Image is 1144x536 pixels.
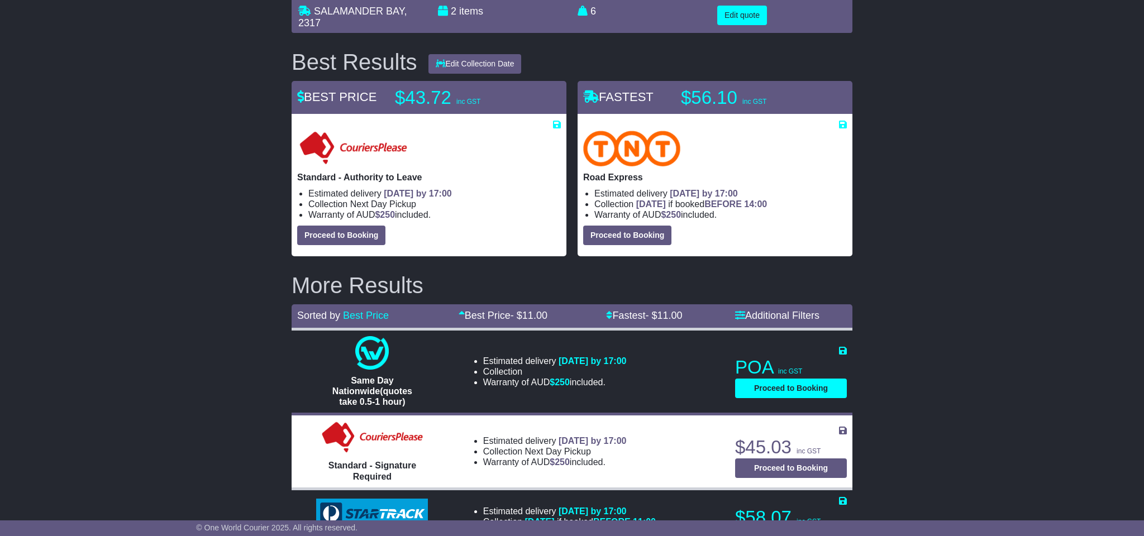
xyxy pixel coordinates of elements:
span: SALAMANDER BAY [314,6,404,17]
span: Standard - Signature Required [328,461,416,481]
span: [DATE] by 17:00 [559,356,627,366]
span: 250 [555,377,570,387]
li: Warranty of AUD included. [483,377,627,387]
li: Warranty of AUD included. [594,209,847,220]
span: inc GST [778,367,802,375]
button: Proceed to Booking [735,458,847,478]
span: 11:00 [633,517,656,527]
span: FASTEST [583,90,654,104]
li: Estimated delivery [483,356,627,366]
li: Collection [483,446,627,457]
span: 6 [590,6,596,17]
span: Sorted by [297,310,340,321]
img: Couriers Please: Standard - Authority to Leave [297,131,409,166]
span: [DATE] by 17:00 [384,189,452,198]
span: 2 [451,6,456,17]
img: One World Courier: Same Day Nationwide(quotes take 0.5-1 hour) [355,336,389,370]
span: [DATE] [636,199,666,209]
span: , 2317 [298,6,407,29]
img: Couriers Please: Standard - Signature Required [320,421,425,454]
a: Best Price [343,310,389,321]
span: Next Day Pickup [350,199,416,209]
span: [DATE] by 17:00 [670,189,738,198]
p: $58.07 [735,506,847,529]
span: if booked [525,517,656,527]
li: Warranty of AUD included. [308,209,561,220]
span: - $ [645,310,682,321]
button: Edit Collection Date [428,54,522,74]
span: Same Day Nationwide(quotes take 0.5-1 hour) [332,376,412,406]
span: 250 [380,210,395,219]
span: © One World Courier 2025. All rights reserved. [196,523,357,532]
span: 11.00 [657,310,682,321]
li: Collection [483,516,656,527]
span: [DATE] by 17:00 [559,436,627,446]
span: Next Day Pickup [525,447,591,456]
li: Collection [483,366,627,377]
span: 11.00 [522,310,547,321]
img: StarTrack: Express ATL [316,499,428,529]
span: BEFORE [704,199,742,209]
li: Collection [594,199,847,209]
li: Estimated delivery [483,506,656,516]
div: Best Results [286,50,423,74]
span: items [459,6,483,17]
span: 14:00 [744,199,767,209]
p: $45.03 [735,436,847,458]
li: Warranty of AUD included. [483,457,627,467]
span: inc GST [797,447,821,455]
button: Proceed to Booking [297,226,385,245]
span: inc GST [456,98,480,106]
span: inc GST [797,518,821,525]
span: $ [661,210,681,219]
h2: More Results [292,273,852,298]
button: Edit quote [717,6,767,25]
span: inc GST [742,98,766,106]
span: BEST PRICE [297,90,376,104]
a: Fastest- $11.00 [606,310,682,321]
span: $ [550,377,570,387]
li: Collection [308,199,561,209]
p: Road Express [583,172,847,183]
p: $56.10 [681,87,821,109]
button: Proceed to Booking [583,226,671,245]
p: Standard - Authority to Leave [297,172,561,183]
p: POA [735,356,847,379]
span: [DATE] by 17:00 [559,506,627,516]
a: Best Price- $11.00 [459,310,547,321]
span: [DATE] [525,517,555,527]
li: Estimated delivery [594,188,847,199]
img: TNT Domestic: Road Express [583,131,680,166]
span: 250 [666,210,681,219]
a: Additional Filters [735,310,819,321]
span: $ [375,210,395,219]
li: Estimated delivery [483,435,627,446]
span: - $ [511,310,547,321]
p: $43.72 [395,87,535,109]
span: BEFORE [593,517,631,527]
span: if booked [636,199,767,209]
span: 250 [555,457,570,467]
button: Proceed to Booking [735,379,847,398]
li: Estimated delivery [308,188,561,199]
span: $ [550,457,570,467]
